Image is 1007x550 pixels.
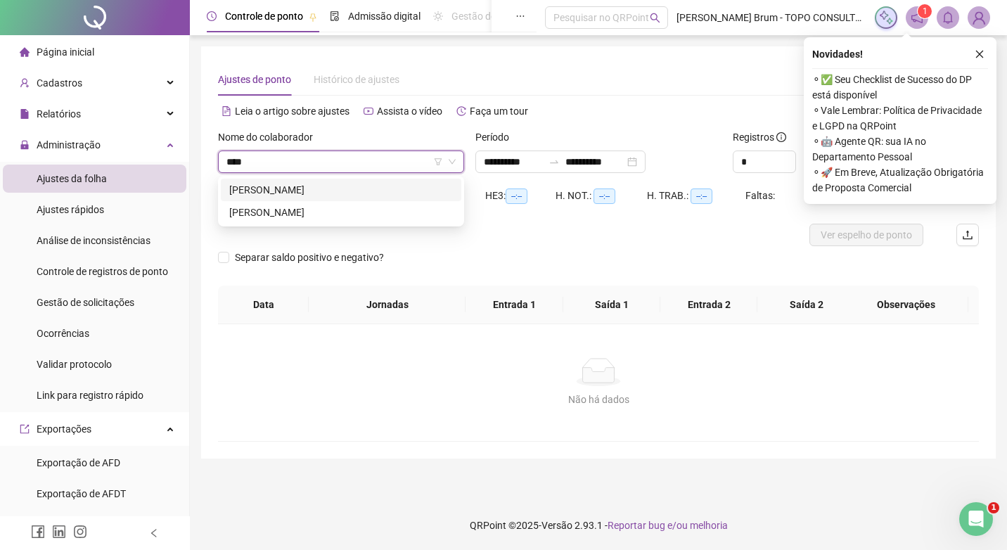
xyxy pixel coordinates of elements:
[309,286,466,324] th: Jornadas
[549,156,560,167] span: swap-right
[20,140,30,150] span: lock
[434,158,442,166] span: filter
[485,188,556,204] div: HE 3:
[229,205,453,220] div: [PERSON_NAME]
[222,106,231,116] span: file-text
[37,204,104,215] span: Ajustes rápidos
[776,132,786,142] span: info-circle
[676,10,866,25] span: [PERSON_NAME] Brum - TOPO CONSULTORIA CONTABIL E APOIO EM NEGOCIOS SOCIEDADE SIMPLES
[330,11,340,21] span: file-done
[968,7,989,28] img: 87885
[942,11,954,24] span: bell
[309,13,317,21] span: pushpin
[221,179,461,201] div: DANIELA CRISTINA DA SILVA
[229,250,390,265] span: Separar saldo positivo e negativo?
[149,528,159,538] span: left
[235,392,962,407] div: Não há dados
[37,488,126,499] span: Exportação de AFDT
[20,109,30,119] span: file
[52,525,66,539] span: linkedin
[37,390,143,401] span: Link para registro rápido
[207,11,217,21] span: clock-circle
[37,139,101,151] span: Administração
[364,106,373,116] span: youtube
[348,11,421,22] span: Admissão digital
[218,286,309,324] th: Data
[650,13,660,23] span: search
[37,235,150,246] span: Análise de inconsistências
[37,108,81,120] span: Relatórios
[660,286,757,324] th: Entrada 2
[812,72,988,103] span: ⚬ ✅ Seu Checklist de Sucesso do DP está disponível
[20,424,30,434] span: export
[37,266,168,277] span: Controle de registros de ponto
[448,158,456,166] span: down
[594,188,615,204] span: --:--
[556,188,647,204] div: H. NOT.:
[218,129,322,145] label: Nome do colaborador
[962,229,973,241] span: upload
[37,457,120,468] span: Exportação de AFD
[456,106,466,116] span: history
[506,188,527,204] span: --:--
[812,103,988,134] span: ⚬ Vale Lembrar: Política de Privacidade e LGPD na QRPoint
[31,525,45,539] span: facebook
[20,47,30,57] span: home
[608,520,728,531] span: Reportar bug e/ou melhoria
[37,297,134,308] span: Gestão de solicitações
[812,165,988,196] span: ⚬ 🚀 Em Breve, Atualização Obrigatória de Proposta Comercial
[470,105,528,117] span: Faça um tour
[37,359,112,370] span: Validar protocolo
[549,156,560,167] span: to
[314,74,399,85] span: Histórico de ajustes
[911,11,923,24] span: notification
[809,224,923,246] button: Ver espelho de ponto
[812,46,863,62] span: Novidades !
[918,4,932,18] sup: 1
[37,328,89,339] span: Ocorrências
[235,105,349,117] span: Leia o artigo sobre ajustes
[218,74,291,85] span: Ajustes de ponto
[37,46,94,58] span: Página inicial
[37,173,107,184] span: Ajustes da folha
[845,286,968,324] th: Observações
[451,11,522,22] span: Gestão de férias
[878,10,894,25] img: sparkle-icon.fc2bf0ac1784a2077858766a79e2daf3.svg
[225,11,303,22] span: Controle de ponto
[923,6,928,16] span: 1
[757,286,854,324] th: Saída 2
[733,129,786,145] span: Registros
[221,201,461,224] div: IGOR DANIEL BARBOSA DOS SANTOS
[20,78,30,88] span: user-add
[647,188,745,204] div: H. TRAB.:
[515,11,525,21] span: ellipsis
[959,502,993,536] iframe: Intercom live chat
[988,502,999,513] span: 1
[541,520,572,531] span: Versão
[73,525,87,539] span: instagram
[190,501,1007,550] footer: QRPoint © 2025 - 2.93.1 -
[856,297,957,312] span: Observações
[37,423,91,435] span: Exportações
[466,286,563,324] th: Entrada 1
[475,129,518,145] label: Período
[745,190,777,201] span: Faltas:
[229,182,453,198] div: [PERSON_NAME]
[433,11,443,21] span: sun
[691,188,712,204] span: --:--
[377,105,442,117] span: Assista o vídeo
[812,134,988,165] span: ⚬ 🤖 Agente QR: sua IA no Departamento Pessoal
[975,49,984,59] span: close
[37,77,82,89] span: Cadastros
[563,286,660,324] th: Saída 1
